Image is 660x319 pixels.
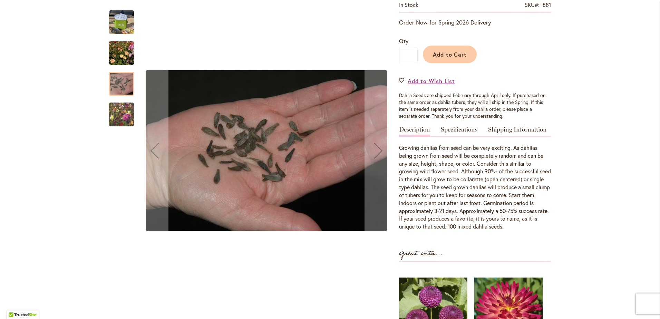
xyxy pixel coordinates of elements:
[5,294,25,314] iframe: Launch Accessibility Center
[399,18,551,27] p: Order Now for Spring 2026 Delivery
[525,1,540,8] strong: SKU
[141,3,392,298] div: Swan Island Dahlias - Dahlia SeedlingsSwan Island Dahlias - Dahlia SeedSwan Island Dahlias - Dahl...
[109,34,141,65] div: Swan Island Dahlias - Dahlia Seedlings
[399,144,551,231] p: Growing dahlias from seed can be very exciting. As dahlias being grown from seed will be complete...
[399,1,418,8] span: In stock
[433,51,467,58] span: Add to Cart
[97,94,146,135] img: Swan Island Dahlias - Dahlia Seedlings
[365,3,392,298] button: Next
[399,126,430,136] a: Description
[141,3,424,298] div: Product Images
[141,3,168,298] button: Previous
[146,70,387,231] img: Swan Island Dahlias - Dahlia Seed
[543,1,551,9] div: 881
[399,1,418,9] div: Availability
[408,77,455,85] span: Add to Wish List
[141,3,392,298] div: Swan Island Dahlias - Dahlia Seed
[399,248,443,259] strong: Great with...
[423,46,477,63] button: Add to Cart
[109,3,141,34] div: Mixed Dahlia Seed
[399,92,551,119] p: Dahlia Seeds are shipped February through April only. If purchased on the same order as dahlia tu...
[399,77,455,85] a: Add to Wish List
[109,65,141,96] div: Swan Island Dahlias - Dahlia Seed
[109,6,134,39] img: Mixed Dahlia Seed
[441,126,477,136] a: Specifications
[488,126,547,136] a: Shipping Information
[109,96,134,126] div: Swan Island Dahlias - Dahlia Seedlings
[399,37,408,45] span: Qty
[97,37,146,70] img: Swan Island Dahlias - Dahlia Seedlings
[399,126,551,231] div: Detailed Product Info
